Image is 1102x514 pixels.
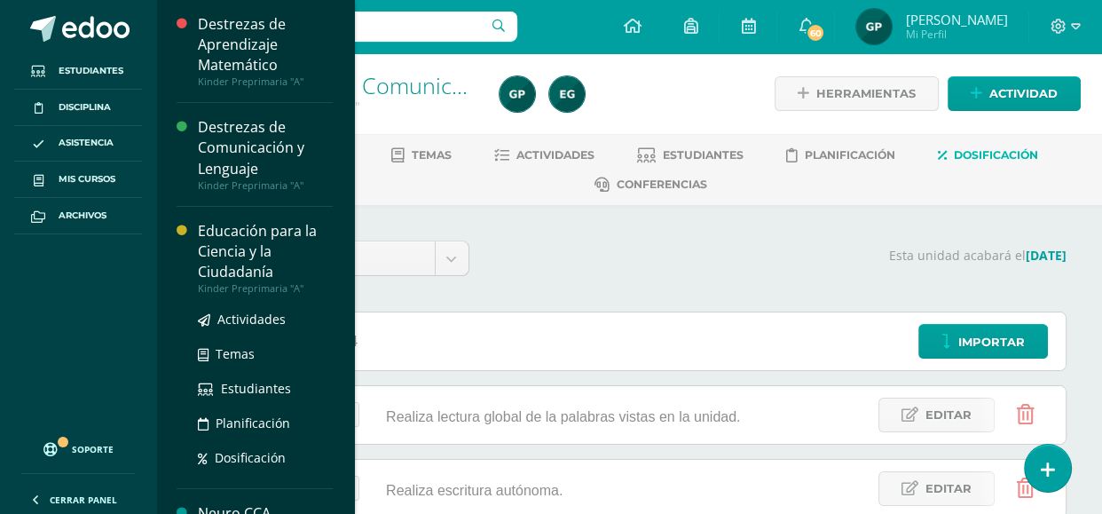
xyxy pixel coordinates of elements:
span: Importar [958,326,1025,359]
a: Planificación [198,413,333,433]
a: Actividad [948,76,1081,111]
a: Destrezas de Comunicación y LenguajeKinder Preprimaria "A" [198,117,333,191]
a: Planificación [786,141,895,170]
span: Planificación [805,148,895,162]
span: Disciplina [59,100,111,115]
span: [PERSON_NAME] [905,11,1007,28]
div: Kinder Preprimaria "A" [198,179,333,192]
span: Editar [925,399,972,431]
span: Editar [925,472,972,505]
a: Soporte [21,425,135,469]
span: Estudiantes [221,380,291,397]
span: Planificación [216,415,290,431]
div: Educación para la Ciencia y la Ciudadanía [198,221,333,282]
span: Archivos [59,209,106,223]
span: Soporte [72,443,114,455]
span: Mis cursos [59,172,115,186]
span: Estudiantes [663,148,744,162]
span: Cerrar panel [50,494,117,506]
span: Estudiantes [59,64,123,78]
img: 143e5e3a06fc6204df52ddb5c6cb0634.png [500,76,535,112]
span: Herramientas [816,77,916,110]
p: Esta unidad acabará el [491,248,1067,264]
span: Conferencias [617,178,707,191]
span: Realiza lectura global de la palabras vistas en l [386,409,740,424]
a: Estudiantes [14,53,142,90]
a: Estudiantes [198,378,333,399]
span: 60 [806,23,825,43]
a: Destrezas de Aprendizaje MatemáticoKinder Preprimaria "A" [198,14,333,88]
a: Conferencias [594,170,707,199]
div: Kinder Preprimaria "A" [198,75,333,88]
a: Temas [198,344,333,364]
div: Destrezas de Comunicación y Lenguaje [198,117,333,178]
a: Mis cursos [14,162,142,198]
a: Dosificación [938,141,1038,170]
a: Actividades [494,141,594,170]
a: Educación para la Ciencia y la CiudadaníaKinder Preprimaria "A" [198,221,333,295]
span: Asistencia [59,136,114,150]
a: Actividades [198,309,333,329]
span: Dosificación [954,148,1038,162]
div: Kinder Preprimaria "A" [198,282,333,295]
img: 143e5e3a06fc6204df52ddb5c6cb0634.png [856,9,892,44]
strong: [DATE] [1026,247,1067,264]
span: Actividades [217,311,286,328]
a: Disciplina [14,90,142,126]
div: Destrezas de Aprendizaje Matemático [198,14,333,75]
a: Archivos [14,198,142,234]
span: Actividad [989,77,1058,110]
a: Dosificación [198,447,333,468]
span: Temas [216,345,255,362]
a: Temas [391,141,452,170]
span: Temas [412,148,452,162]
span: Dosificación [215,449,286,466]
span: Actividades [516,148,594,162]
a: Estudiantes [637,141,744,170]
a: Asistencia [14,126,142,162]
span: Realiza escritura autónoma. [386,483,563,498]
span: Mi Perfil [905,27,1007,42]
a: Importar [918,324,1048,359]
a: Herramientas [775,76,939,111]
img: 4615313cb8110bcdf70a3d7bb033b77e.png [549,76,585,112]
a: Destrezas de Comunicación y Lenguaje [224,70,620,100]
